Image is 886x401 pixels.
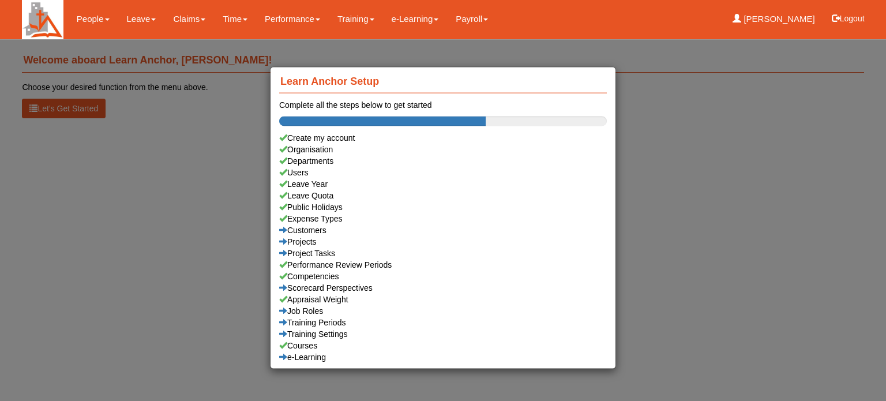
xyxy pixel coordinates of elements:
a: Courses [279,340,607,351]
a: Project Tasks [279,248,607,259]
a: Competencies [279,271,607,282]
a: Users [279,167,607,178]
a: Training Periods [279,317,607,328]
a: Appraisal Weight [279,294,607,305]
a: Leave Quota [279,190,607,201]
a: Scorecard Perspectives [279,282,607,294]
div: Complete all the steps below to get started [279,99,607,111]
a: Expense Types [279,213,607,224]
a: Performance Review Periods [279,259,607,271]
a: Job Roles [279,305,607,317]
a: Customers [279,224,607,236]
a: Organisation [279,144,607,155]
a: Training Settings [279,328,607,340]
h4: Learn Anchor Setup [279,70,607,93]
div: Create my account [279,132,607,144]
a: e-Learning [279,351,607,363]
a: Projects [279,236,607,248]
a: Public Holidays [279,201,607,213]
a: Leave Year [279,178,607,190]
a: Departments [279,155,607,167]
